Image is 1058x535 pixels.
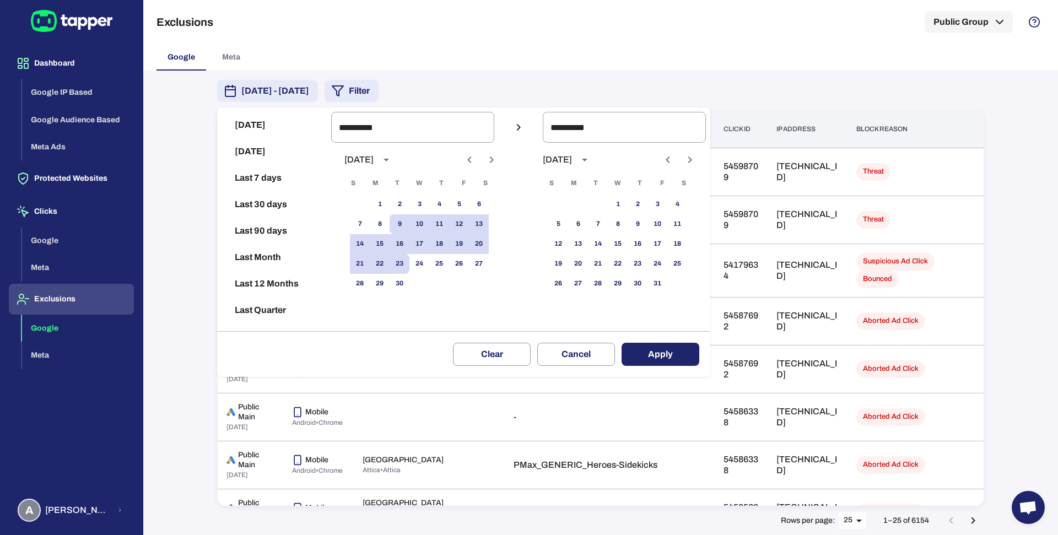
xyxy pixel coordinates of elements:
[449,254,469,274] button: 26
[628,234,647,254] button: 16
[429,194,449,214] button: 4
[608,254,628,274] button: 22
[588,214,608,234] button: 7
[608,274,628,294] button: 29
[608,194,628,214] button: 1
[222,244,327,271] button: Last Month
[586,172,606,194] span: Tuesday
[630,172,650,194] span: Thursday
[568,234,588,254] button: 13
[667,234,687,254] button: 18
[1012,491,1045,524] div: Open chat
[548,254,568,274] button: 19
[469,214,489,234] button: 13
[647,274,667,294] button: 31
[409,234,429,254] button: 17
[658,150,677,169] button: Previous month
[548,214,568,234] button: 5
[543,154,572,165] div: [DATE]
[350,254,370,274] button: 21
[370,254,390,274] button: 22
[454,172,473,194] span: Friday
[469,234,489,254] button: 20
[453,343,531,366] button: Clear
[674,172,694,194] span: Saturday
[469,254,489,274] button: 27
[476,172,495,194] span: Saturday
[409,214,429,234] button: 10
[222,165,327,191] button: Last 7 days
[652,172,672,194] span: Friday
[222,112,327,138] button: [DATE]
[222,218,327,244] button: Last 90 days
[460,150,479,169] button: Previous month
[647,214,667,234] button: 10
[449,194,469,214] button: 5
[409,194,429,214] button: 3
[568,274,588,294] button: 27
[431,172,451,194] span: Thursday
[350,234,370,254] button: 14
[429,234,449,254] button: 18
[344,154,374,165] div: [DATE]
[449,234,469,254] button: 19
[647,254,667,274] button: 24
[429,254,449,274] button: 25
[370,274,390,294] button: 29
[548,234,568,254] button: 12
[365,172,385,194] span: Monday
[628,274,647,294] button: 30
[588,254,608,274] button: 21
[568,214,588,234] button: 6
[588,274,608,294] button: 28
[647,234,667,254] button: 17
[537,343,615,366] button: Cancel
[390,194,409,214] button: 2
[390,254,409,274] button: 23
[377,150,396,169] button: calendar view is open, switch to year view
[667,254,687,274] button: 25
[608,214,628,234] button: 8
[390,274,409,294] button: 30
[429,214,449,234] button: 11
[370,234,390,254] button: 15
[568,254,588,274] button: 20
[449,214,469,234] button: 12
[667,194,687,214] button: 4
[222,271,327,297] button: Last 12 Months
[222,138,327,165] button: [DATE]
[350,214,370,234] button: 7
[343,172,363,194] span: Sunday
[628,214,647,234] button: 9
[469,194,489,214] button: 6
[222,323,327,350] button: Reset
[628,254,647,274] button: 23
[387,172,407,194] span: Tuesday
[575,150,594,169] button: calendar view is open, switch to year view
[370,214,390,234] button: 8
[409,172,429,194] span: Wednesday
[564,172,584,194] span: Monday
[222,191,327,218] button: Last 30 days
[542,172,562,194] span: Sunday
[622,343,699,366] button: Apply
[350,274,370,294] button: 28
[409,254,429,274] button: 24
[588,234,608,254] button: 14
[222,297,327,323] button: Last Quarter
[548,274,568,294] button: 26
[681,150,699,169] button: Next month
[370,194,390,214] button: 1
[667,214,687,234] button: 11
[608,172,628,194] span: Wednesday
[390,234,409,254] button: 16
[482,150,501,169] button: Next month
[608,234,628,254] button: 15
[390,214,409,234] button: 9
[647,194,667,214] button: 3
[628,194,647,214] button: 2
